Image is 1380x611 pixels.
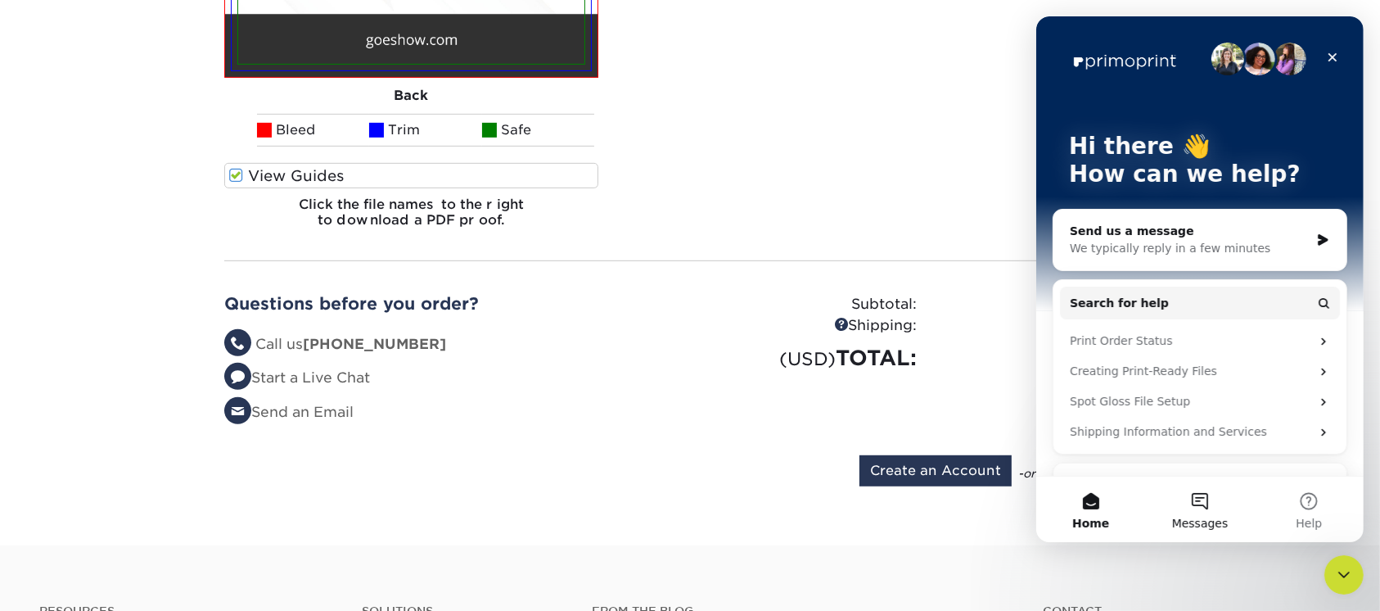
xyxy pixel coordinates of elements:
[859,455,1012,487] input: Create an Account
[779,348,836,369] small: (USD)
[929,315,1168,337] div: $7.84
[224,294,678,314] h2: Questions before you order?
[303,336,446,352] strong: [PHONE_NUMBER]
[482,114,594,147] li: Safe
[1036,16,1364,542] iframe: Intercom live chat
[690,294,929,315] div: Subtotal:
[224,163,598,188] label: View Guides
[224,334,678,355] li: Call us
[1324,555,1364,595] iframe: Intercom live chat
[224,369,370,386] a: Start a Live Chat
[257,114,369,147] li: Bleed
[929,294,1168,315] div: $12.00
[1018,467,1040,480] em: -or-
[224,404,354,420] a: Send an Email
[369,114,481,147] li: Trim
[690,342,929,373] div: TOTAL:
[929,342,1168,373] div: $19.84
[224,78,598,114] div: Back
[4,561,139,605] iframe: Google Customer Reviews
[690,315,929,337] div: Shipping:
[224,197,598,241] h6: Click the file names to the right to download a PDF proof.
